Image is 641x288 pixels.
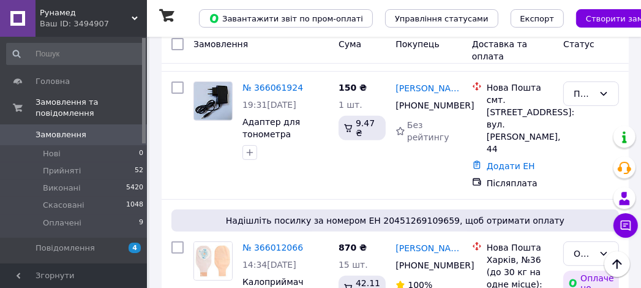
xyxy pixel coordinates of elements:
[36,243,95,254] span: Повідомлення
[487,94,553,155] div: смт. [STREET_ADDRESS]: вул. [PERSON_NAME], 44
[339,116,386,140] div: 9.47 ₴
[472,39,527,61] span: Доставка та оплата
[395,39,439,49] span: Покупець
[242,117,310,151] a: Адаптер для тонометра (Omron) Омрон
[393,257,455,274] div: [PHONE_NUMBER]
[520,14,555,23] span: Експорт
[242,243,303,252] a: № 366012066
[43,183,81,194] span: Виконані
[194,242,232,280] img: Фото товару
[129,243,141,253] span: 4
[176,214,614,227] span: Надішліть посилку за номером ЕН 20451269109659, щоб отримати оплату
[487,177,553,189] div: Післяплата
[209,13,363,24] span: Завантажити звіт по пром-оплаті
[613,213,638,238] button: Чат з покупцем
[242,260,296,270] span: 14:34[DATE]
[40,7,132,18] span: Рунамед
[511,9,564,28] button: Експорт
[43,218,81,229] span: Оплачені
[339,243,367,252] span: 870 ₴
[604,251,630,277] button: Наверх
[135,165,143,176] span: 52
[193,241,233,281] a: Фото товару
[574,87,594,100] div: Прийнято
[339,83,367,93] span: 150 ₴
[193,39,248,49] span: Замовлення
[40,18,147,29] div: Ваш ID: 3494907
[139,148,143,159] span: 0
[36,76,70,87] span: Головна
[574,247,594,260] div: Оплачено
[487,161,535,171] a: Додати ЕН
[126,200,143,211] span: 1048
[199,9,373,28] button: Завантажити звіт по пром-оплаті
[393,97,455,114] div: [PHONE_NUMBER]
[36,97,147,119] span: Замовлення та повідомлення
[36,129,86,140] span: Замовлення
[194,82,232,120] img: Фото товару
[487,241,553,254] div: Нова Пошта
[407,120,449,142] span: Без рейтингу
[126,183,143,194] span: 5420
[139,218,143,229] span: 9
[242,100,296,110] span: 19:31[DATE]
[339,39,361,49] span: Cума
[487,81,553,94] div: Нова Пошта
[6,43,144,65] input: Пошук
[193,81,233,121] a: Фото товару
[339,100,362,110] span: 1 шт.
[395,82,462,94] a: [PERSON_NAME]
[563,39,594,49] span: Статус
[395,14,489,23] span: Управління статусами
[339,260,368,270] span: 15 шт.
[242,83,303,93] a: № 366061924
[395,242,462,254] a: [PERSON_NAME]
[43,165,81,176] span: Прийняті
[43,148,61,159] span: Нові
[43,200,84,211] span: Скасовані
[385,9,498,28] button: Управління статусами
